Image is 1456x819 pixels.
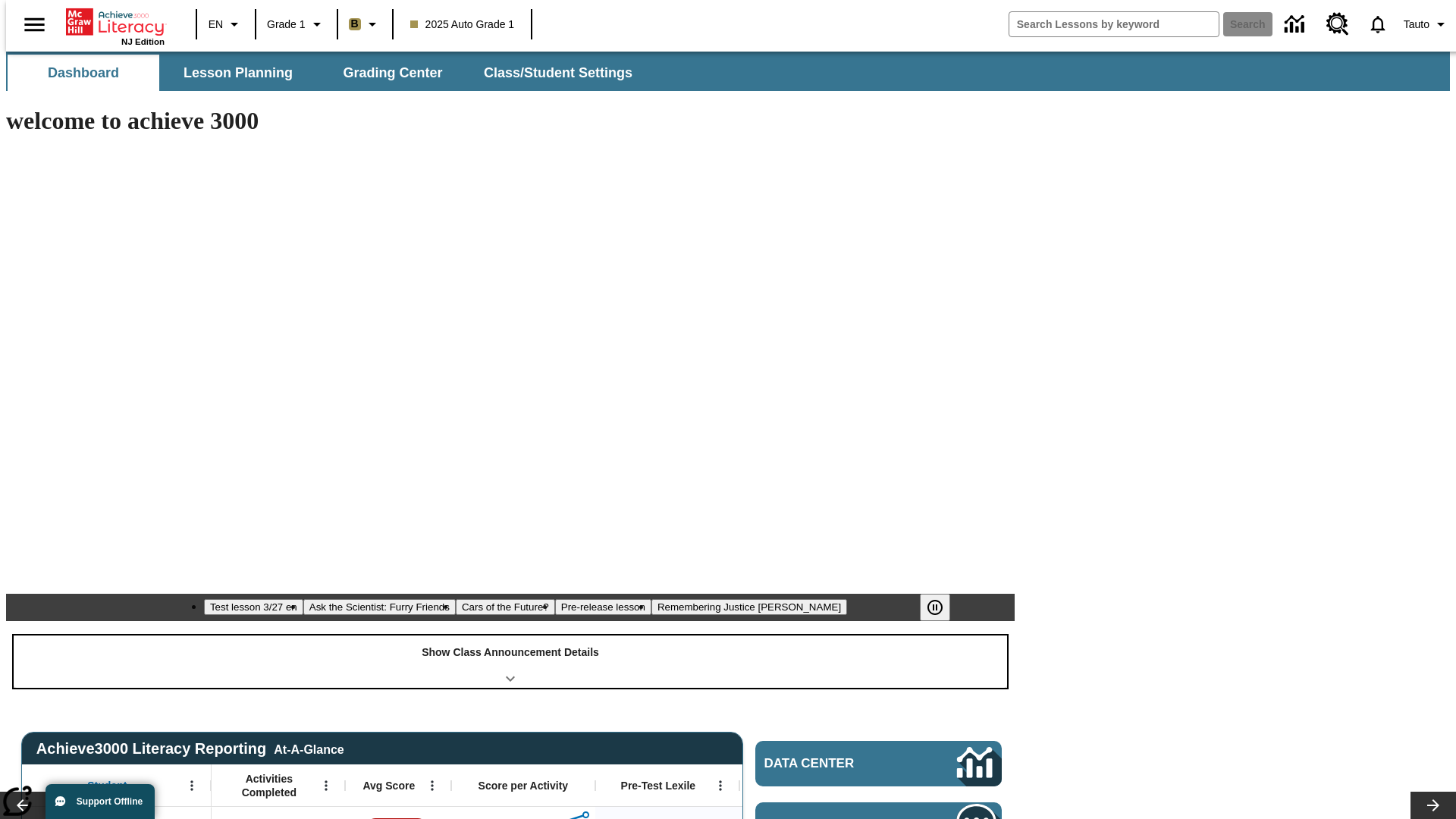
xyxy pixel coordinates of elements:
button: Boost Class color is light brown. Change class color [343,11,388,38]
span: EN [209,17,223,33]
div: SubNavbar [6,55,646,91]
button: Support Offline [45,784,155,819]
button: Class/Student Settings [472,55,645,91]
button: Dashboard [8,55,159,91]
button: Grading Center [317,55,469,91]
button: Language: EN, Select a language [202,11,250,38]
span: Grade 1 [267,17,306,33]
span: Tauto [1404,17,1429,33]
button: Slide 2 Ask the Scientist: Furry Friends [303,599,456,615]
span: 2025 Auto Grade 1 [410,17,515,33]
p: Show Class Announcement Details [422,645,599,661]
h1: welcome to achieve 3000 [6,107,1015,135]
span: Activities Completed [219,772,319,799]
span: NJ Edition [121,37,165,46]
span: Achieve3000 Literacy Reporting [36,740,344,758]
span: Support Offline [77,796,143,807]
button: Lesson Planning [162,55,314,91]
button: Slide 4 Pre-release lesson [555,599,651,615]
div: Home [66,5,165,46]
button: Grade: Grade 1, Select a grade [261,11,332,38]
div: Show Class Announcement Details [14,635,1007,688]
a: Data Center [755,741,1002,786]
button: Open side menu [12,2,57,47]
button: Open Menu [421,774,444,797]
button: Open Menu [315,774,337,797]
button: Open Menu [180,774,203,797]
div: At-A-Glance [274,740,344,757]
span: B [351,14,359,33]
span: Student [87,779,127,792]
a: Resource Center, Will open in new tab [1317,4,1358,45]
button: Pause [920,594,950,621]
button: Slide 1 Test lesson 3/27 en [204,599,303,615]
span: Pre-Test Lexile [621,779,696,792]
a: Home [66,7,165,37]
button: Slide 5 Remembering Justice O'Connor [651,599,847,615]
div: Pause [920,594,965,621]
a: Data Center [1276,4,1317,45]
button: Lesson carousel, Next [1410,792,1456,819]
button: Profile/Settings [1398,11,1456,38]
button: Slide 3 Cars of the Future? [456,599,555,615]
span: Score per Activity [479,779,569,792]
div: SubNavbar [6,52,1450,91]
a: Notifications [1358,5,1398,44]
input: search field [1009,12,1219,36]
button: Open Menu [709,774,732,797]
span: Avg Score [362,779,415,792]
span: Data Center [764,756,906,771]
